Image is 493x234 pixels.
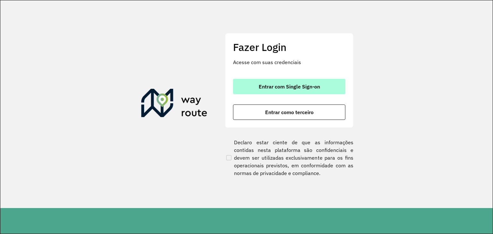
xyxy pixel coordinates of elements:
button: button [233,104,345,120]
p: Acesse com suas credenciais [233,58,345,66]
h2: Fazer Login [233,41,345,53]
img: Roteirizador AmbevTech [141,89,207,120]
span: Entrar com Single Sign-on [259,84,320,89]
button: button [233,79,345,94]
label: Declaro estar ciente de que as informações contidas nesta plataforma são confidenciais e devem se... [225,138,353,177]
span: Entrar como terceiro [265,110,314,115]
